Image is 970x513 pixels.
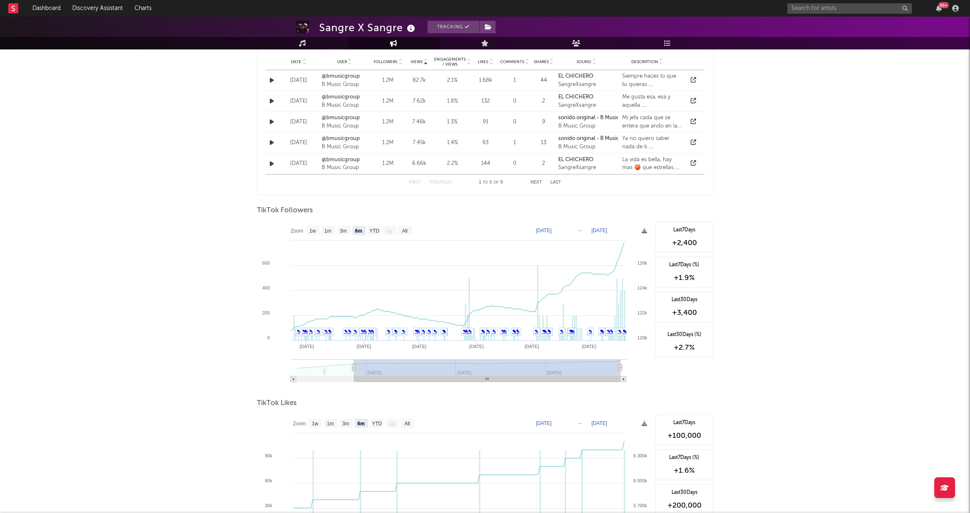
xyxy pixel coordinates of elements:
[535,329,538,334] a: ✎
[442,329,446,334] a: ✎
[660,489,709,496] div: Last 30 Days
[558,122,637,130] div: B Music Group
[558,156,596,172] a: EL CHICHEROSangreXsangre
[530,180,542,185] button: Next
[434,118,471,126] div: 1.3 %
[322,114,367,122] a: @bmusicgroup
[660,466,709,476] div: +1.6 %
[468,329,472,334] a: ✎
[371,421,381,427] text: YTD
[633,453,647,458] text: 6 300k
[569,329,573,334] a: ✎
[280,118,318,126] div: [DATE]
[536,420,552,426] text: [DATE]
[500,59,524,64] span: Comments
[542,329,546,334] a: ✎
[387,228,392,234] text: 1y
[322,156,367,164] a: @bmusicgroup
[547,329,551,334] a: ✎
[402,329,406,334] a: ✎
[558,115,637,120] strong: sonido original - B Music Group
[534,59,549,64] span: Shares
[503,329,507,334] a: ✎
[660,238,709,248] div: +2,400
[660,261,709,269] div: Last 7 Days (%)
[481,329,485,334] a: ✎
[394,329,398,334] a: ✎
[660,308,709,318] div: +3,400
[533,76,554,85] div: 44
[322,122,367,130] div: B Music Group
[434,139,471,147] div: 1.4 %
[430,180,452,185] button: Previous
[622,114,682,130] div: Mi jefa cada que se entera que ando en la calle.. #sangrexsangre #corridos #corridoschingones #ra...
[434,160,471,168] div: 2.2 %
[422,329,425,334] a: ✎
[589,329,592,334] a: ✎
[622,93,682,109] div: Me gusta esa, esa y aquella.. @sangrexsangremusic @3diamondsmusicoficial #corridos #corridosching...
[293,421,306,427] text: Zoom
[607,329,611,334] a: ✎
[299,344,314,349] text: [DATE]
[348,329,352,334] a: ✎
[328,329,332,334] a: ✎
[257,398,297,408] span: TikTok Likes
[475,160,496,168] div: 144
[265,503,272,508] text: 30k
[371,76,405,85] div: 1.2M
[297,329,301,334] a: ✎
[660,454,709,461] div: Last 7 Days (%)
[309,228,316,234] text: 1w
[409,76,430,85] div: 82.7k
[558,136,637,141] strong: sonido original - B Music Group
[317,329,320,334] a: ✎
[355,228,362,234] text: 6m
[577,228,582,233] text: →
[533,139,554,147] div: 13
[409,139,430,147] div: 7.45k
[322,164,367,172] div: B Music Group
[622,156,682,172] div: La vida es bella, hay mas 🍑 que estrellas.. @sangrexsangremusic @3diamondsmusicoficial #sangrexsa...
[309,329,313,334] a: ✎
[291,228,303,234] text: Zoom
[304,329,308,334] a: ✎
[631,59,658,64] span: Description
[374,59,397,64] span: Followers
[618,329,622,334] a: ✎
[582,344,596,349] text: [DATE]
[409,118,430,126] div: 7.48k
[660,296,709,304] div: Last 30 Days
[492,329,496,334] a: ✎
[475,118,496,126] div: 91
[787,3,912,14] input: Search for artists
[371,118,405,126] div: 1.2M
[571,329,575,334] a: ✎
[324,228,331,234] text: 1m
[463,329,467,334] a: ✎
[280,76,318,85] div: [DATE]
[409,160,430,168] div: 6.66k
[622,72,682,88] div: Siempre haces lo que tu quieras.. @sangrexsangremusic @3diamondsmusicoficial #corridos #corridosc...
[610,329,613,334] a: ✎
[501,329,505,334] a: ✎
[402,228,407,234] text: All
[262,285,269,290] text: 400
[389,421,395,427] text: 1y
[434,97,471,106] div: 1.8 %
[660,226,709,234] div: Last 7 Days
[265,453,272,458] text: 90k
[591,420,607,426] text: [DATE]
[637,310,647,315] text: 122k
[327,421,334,427] text: 1m
[558,93,596,109] a: EL CHICHEROSangreXsangre
[344,329,348,334] a: ✎
[302,329,306,334] a: ✎
[500,118,529,126] div: 0
[322,81,367,89] div: B Music Group
[322,93,367,101] a: @bmusicgroup
[428,21,479,33] button: Tracking
[558,72,596,88] a: EL CHICHEROSangreXsangre
[500,97,529,106] div: 0
[622,135,682,151] div: Ya no quiero saber nada de ti.. @sangrexsangremusic @3diamondsmusicoficial #corridos #corridoschi...
[404,421,410,427] text: All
